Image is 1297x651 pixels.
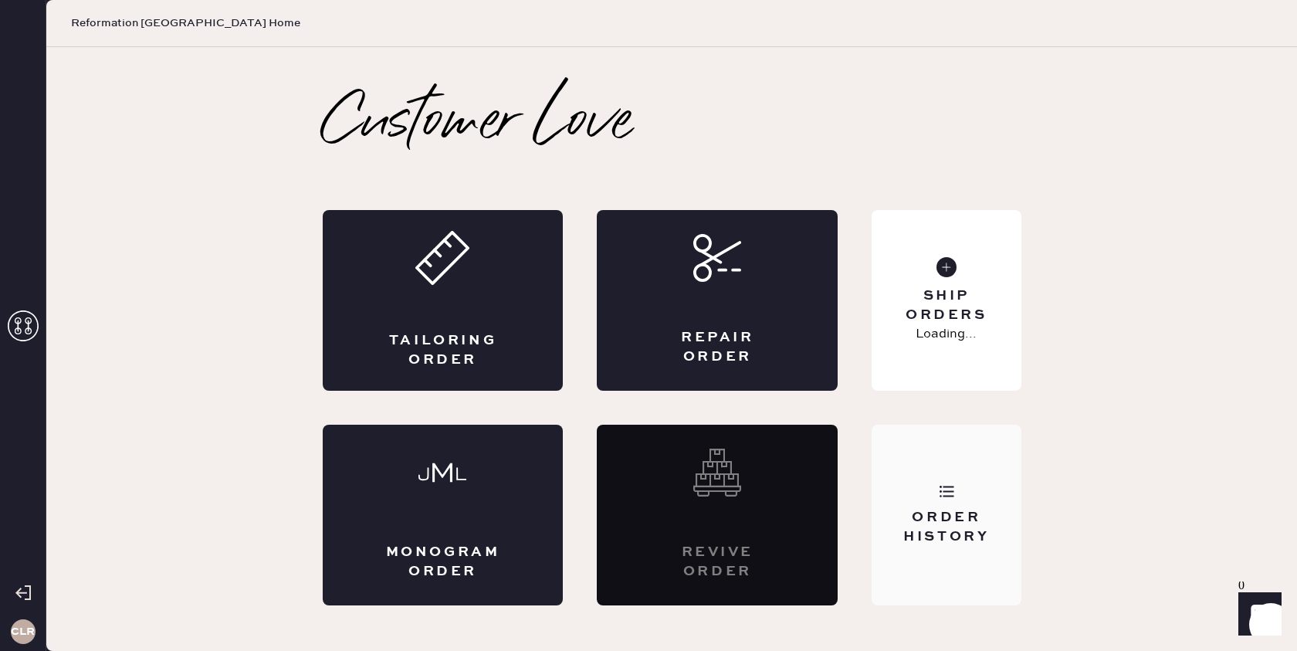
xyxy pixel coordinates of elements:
[323,93,632,154] h2: Customer Love
[384,543,502,581] div: Monogram Order
[71,15,300,31] span: Reformation [GEOGRAPHIC_DATA] Home
[916,325,977,344] p: Loading...
[659,543,776,581] div: Revive order
[384,331,502,370] div: Tailoring Order
[884,287,1008,325] div: Ship Orders
[11,626,35,637] h3: CLR
[1224,581,1290,648] iframe: Front Chat
[884,508,1008,547] div: Order History
[597,425,838,605] div: Interested? Contact us at care@hemster.co
[659,328,776,367] div: Repair Order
